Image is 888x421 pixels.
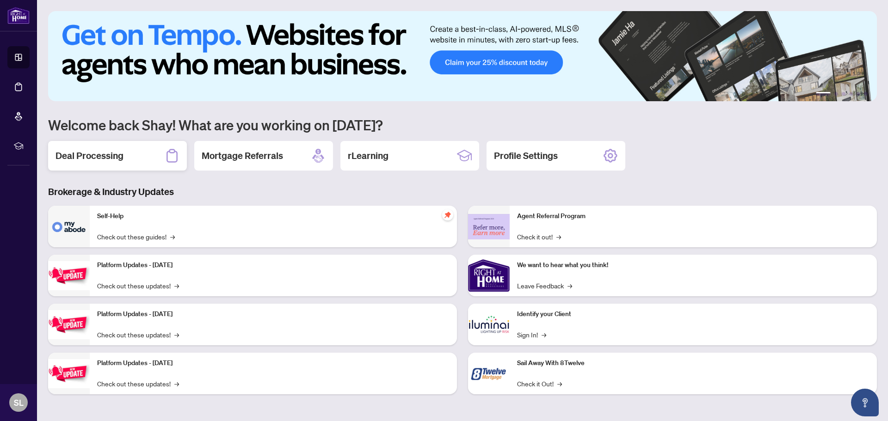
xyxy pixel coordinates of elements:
[517,358,869,368] p: Sail Away With 8Twelve
[834,92,838,96] button: 2
[174,281,179,291] span: →
[97,378,179,389] a: Check out these updates!→
[174,378,179,389] span: →
[556,232,561,242] span: →
[55,149,123,162] h2: Deal Processing
[202,149,283,162] h2: Mortgage Referrals
[97,232,175,242] a: Check out these guides!→
[557,378,562,389] span: →
[97,211,450,221] p: Self-Help
[517,329,546,340] a: Sign In!→
[542,329,546,340] span: →
[48,185,877,198] h3: Brokerage & Industry Updates
[97,260,450,270] p: Platform Updates - [DATE]
[517,281,572,291] a: Leave Feedback→
[442,209,453,220] span: pushpin
[348,149,388,162] h2: rLearning
[517,378,562,389] a: Check it Out!→
[48,310,90,339] img: Platform Updates - July 8, 2025
[97,281,179,291] a: Check out these updates!→
[857,92,860,96] button: 5
[468,353,510,394] img: Sail Away With 8Twelve
[468,304,510,345] img: Identify your Client
[468,214,510,239] img: Agent Referral Program
[842,92,845,96] button: 3
[816,92,831,96] button: 1
[48,116,877,134] h1: Welcome back Shay! What are you working on [DATE]?
[864,92,868,96] button: 6
[48,261,90,290] img: Platform Updates - July 21, 2025
[97,358,450,368] p: Platform Updates - [DATE]
[174,329,179,340] span: →
[48,359,90,388] img: Platform Updates - June 23, 2025
[494,149,558,162] h2: Profile Settings
[517,260,869,270] p: We want to hear what you think!
[7,7,30,24] img: logo
[851,389,879,416] button: Open asap
[170,232,175,242] span: →
[517,309,869,319] p: Identify your Client
[48,206,90,247] img: Self-Help
[468,255,510,296] img: We want to hear what you think!
[97,309,450,319] p: Platform Updates - [DATE]
[517,232,561,242] a: Check it out!→
[849,92,853,96] button: 4
[567,281,572,291] span: →
[48,11,877,101] img: Slide 0
[517,211,869,221] p: Agent Referral Program
[14,396,24,409] span: SL
[97,329,179,340] a: Check out these updates!→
